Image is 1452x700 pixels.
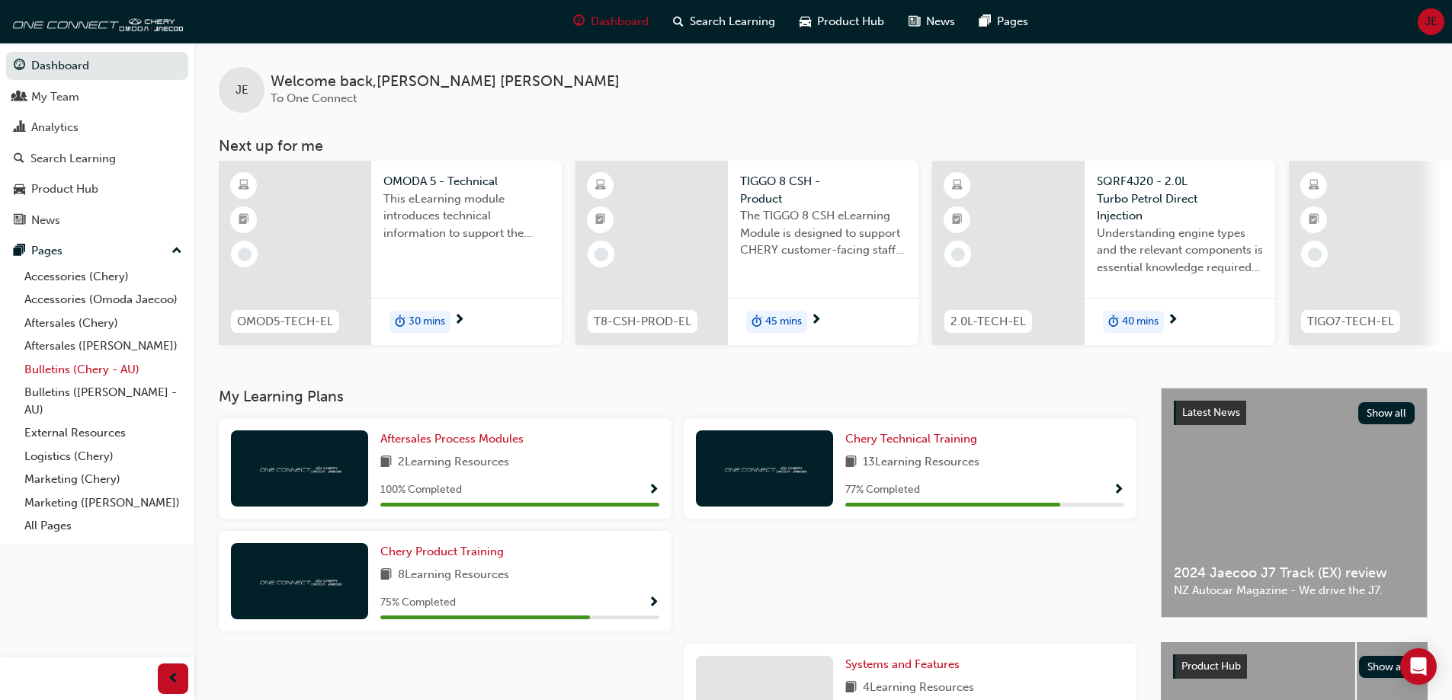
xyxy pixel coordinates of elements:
[690,13,775,30] span: Search Learning
[1174,564,1415,582] span: 2024 Jaecoo J7 Track (EX) review
[31,88,79,106] div: My Team
[6,113,188,142] a: Analytics
[1425,13,1438,30] span: JE
[863,679,974,698] span: 4 Learning Resources
[6,145,188,173] a: Search Learning
[817,13,884,30] span: Product Hub
[909,12,920,31] span: news-icon
[6,49,188,237] button: DashboardMy TeamAnalyticsSearch LearningProduct HubNews
[383,190,550,242] span: This eLearning module introduces technical information to support the entry level knowledge requi...
[595,176,606,196] span: learningResourceType_ELEARNING-icon
[31,242,63,260] div: Pages
[1418,8,1444,35] button: JE
[926,13,955,30] span: News
[398,453,509,472] span: 2 Learning Resources
[18,334,188,358] a: Aftersales ([PERSON_NAME])
[673,12,684,31] span: search-icon
[380,543,510,561] a: Chery Product Training
[31,119,79,136] div: Analytics
[6,52,188,80] a: Dashboard
[845,432,977,446] span: Chery Technical Training
[967,6,1040,37] a: pages-iconPages
[997,13,1028,30] span: Pages
[1173,654,1415,679] a: Product HubShow all
[237,313,333,331] span: OMOD5-TECH-EL
[8,6,183,37] img: oneconnect
[1108,312,1119,332] span: duration-icon
[380,566,392,585] span: book-icon
[740,207,906,259] span: The TIGGO 8 CSH eLearning Module is designed to support CHERY customer-facing staff with the prod...
[14,214,25,228] span: news-icon
[661,6,787,37] a: search-iconSearch Learning
[6,237,188,265] button: Pages
[14,152,24,166] span: search-icon
[950,313,1026,331] span: 2.0L-TECH-EL
[271,73,620,91] span: Welcome back , [PERSON_NAME] [PERSON_NAME]
[1400,648,1437,685] div: Open Intercom Messenger
[14,59,25,73] span: guage-icon
[561,6,661,37] a: guage-iconDashboard
[1097,173,1263,225] span: SQRF4J20 - 2.0L Turbo Petrol Direct Injection
[380,545,504,558] span: Chery Product Training
[194,137,1452,155] h3: Next up for me
[219,388,1136,405] h3: My Learning Plans
[1181,660,1241,673] span: Product Hub
[380,432,524,446] span: Aftersales Process Modules
[14,245,25,258] span: pages-icon
[31,212,60,229] div: News
[1182,406,1240,419] span: Latest News
[845,679,857,698] span: book-icon
[1161,388,1428,618] a: Latest NewsShow all2024 Jaecoo J7 Track (EX) reviewNZ Autocar Magazine - We drive the J7.
[1113,484,1124,497] span: Show Progress
[845,656,966,673] a: Systems and Features
[845,430,983,448] a: Chery Technical Training
[1174,582,1415,599] span: NZ Autocar Magazine - We drive the J7.
[18,421,188,445] a: External Resources
[380,453,392,472] span: book-icon
[648,593,659,612] button: Show Progress
[896,6,967,37] a: news-iconNews
[1122,313,1159,331] span: 40 mins
[594,313,691,331] span: T8-CSH-PROD-EL
[454,314,465,328] span: next-icon
[18,312,188,335] a: Aftersales (Chery)
[1309,176,1319,196] span: learningResourceType_ELEARNING-icon
[18,468,188,491] a: Marketing (Chery)
[723,461,806,475] img: oneconnect
[258,574,341,588] img: oneconnect
[765,313,802,331] span: 45 mins
[18,358,188,382] a: Bulletins (Chery - AU)
[573,12,585,31] span: guage-icon
[271,91,357,105] span: To One Connect
[952,176,963,196] span: learningResourceType_ELEARNING-icon
[31,181,98,198] div: Product Hub
[863,453,979,472] span: 13 Learning Resources
[979,12,991,31] span: pages-icon
[595,248,608,261] span: learningRecordVerb_NONE-icon
[30,150,116,168] div: Search Learning
[1359,656,1416,678] button: Show all
[236,82,248,99] span: JE
[648,596,659,610] span: Show Progress
[1113,481,1124,500] button: Show Progress
[6,206,188,235] a: News
[845,453,857,472] span: book-icon
[1097,225,1263,276] span: Understanding engine types and the relevant components is essential knowledge required for Servic...
[740,173,906,207] span: TIGGO 8 CSH - Product
[1309,210,1319,230] span: booktick-icon
[752,312,762,332] span: duration-icon
[648,481,659,500] button: Show Progress
[171,241,182,261] span: up-icon
[168,670,179,689] span: prev-icon
[18,445,188,468] a: Logistics (Chery)
[380,481,462,499] span: 100 % Completed
[18,265,188,289] a: Accessories (Chery)
[952,210,963,230] span: booktick-icon
[6,83,188,111] a: My Team
[6,175,188,203] a: Product Hub
[810,314,822,328] span: next-icon
[14,121,25,135] span: chart-icon
[383,173,550,190] span: OMODA 5 - Technical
